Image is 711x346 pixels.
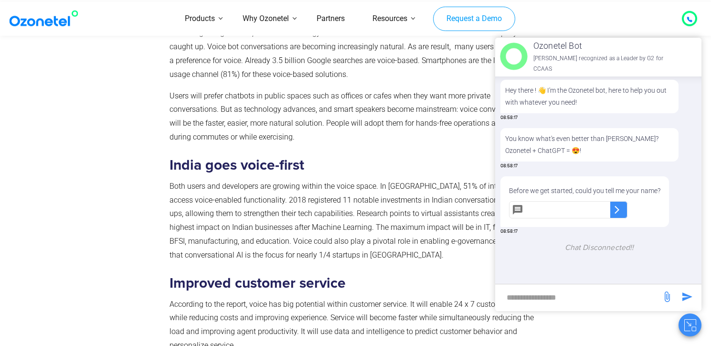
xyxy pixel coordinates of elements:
[671,53,679,61] span: end chat or minimize
[170,89,538,144] p: Users will prefer chatbots in public spaces such as offices or cafes when they want more private ...
[500,162,518,170] span: 08:58:17
[505,85,674,108] p: Hey there ! 👋 I'm the Ozonetel bot, here to help you out with whatever you need!
[229,2,303,36] a: Why Ozonetel
[565,243,634,252] span: Chat Disconnected!!
[658,287,677,306] span: send message
[433,6,515,31] a: Request a Demo
[359,2,421,36] a: Resources
[500,43,528,70] img: header
[500,289,657,306] div: new-msg-input
[170,276,346,291] strong: Improved customer service
[170,180,538,262] p: Both users and developers are growing within the voice space. In [GEOGRAPHIC_DATA], 51% of intern...
[500,114,518,121] span: 08:58:17
[678,287,697,306] span: send message
[303,2,359,36] a: Partners
[171,2,229,36] a: Products
[170,158,304,173] strong: India goes voice-first
[505,133,674,157] p: You know what's even better than [PERSON_NAME]? Ozonetel + ChatGPT = 😍!
[509,185,660,197] p: Before we get started, could you tell me your name?
[679,314,701,336] button: Close chat
[533,38,670,54] p: Ozonetel Bot
[500,228,518,235] span: 08:58:17
[533,54,670,74] p: [PERSON_NAME] recognized as a Leader by G2 for CCAAS
[170,26,538,81] p: At the beginning of 2019, chatbot technology was more advanced than voice tech. But voice has rap...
